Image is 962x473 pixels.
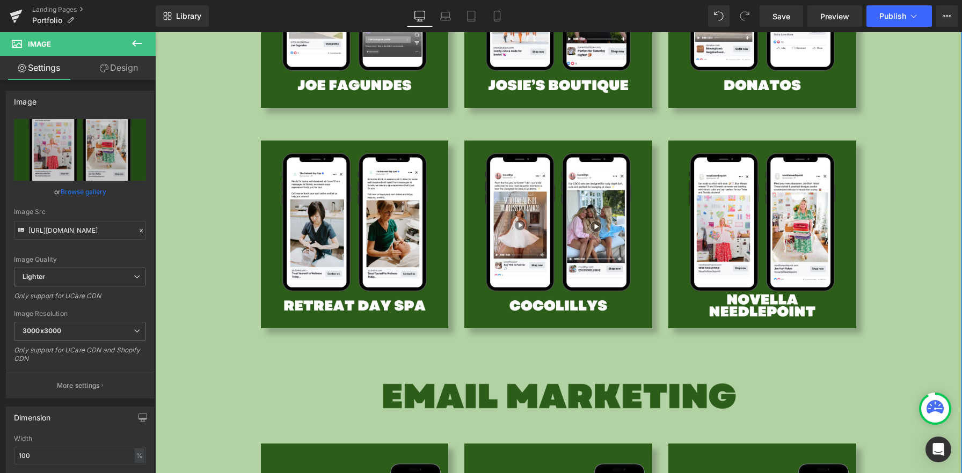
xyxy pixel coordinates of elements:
[14,208,146,216] div: Image Src
[936,5,958,27] button: More
[61,182,106,201] a: Browse gallery
[23,272,45,280] b: Lighter
[14,221,146,240] input: Link
[14,186,146,197] div: or
[23,327,61,335] b: 3000x3000
[135,448,144,463] div: %
[32,16,62,25] span: Portfolio
[57,381,100,390] p: More settings
[807,5,862,27] a: Preview
[879,12,906,20] span: Publish
[866,5,932,27] button: Publish
[80,56,158,80] a: Design
[14,292,146,307] div: Only support for UCare CDN
[820,11,849,22] span: Preview
[14,447,146,464] input: auto
[14,310,146,317] div: Image Resolution
[458,5,484,27] a: Tablet
[14,407,51,422] div: Dimension
[14,346,146,370] div: Only support for UCare CDN and Shopify CDN
[28,40,51,48] span: Image
[14,435,146,442] div: Width
[176,11,201,21] span: Library
[156,5,209,27] a: New Library
[14,256,146,263] div: Image Quality
[32,5,156,14] a: Landing Pages
[734,5,755,27] button: Redo
[407,5,433,27] a: Desktop
[925,437,951,462] div: Open Intercom Messenger
[14,91,37,106] div: Image
[772,11,790,22] span: Save
[708,5,730,27] button: Undo
[484,5,510,27] a: Mobile
[433,5,458,27] a: Laptop
[6,373,154,398] button: More settings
